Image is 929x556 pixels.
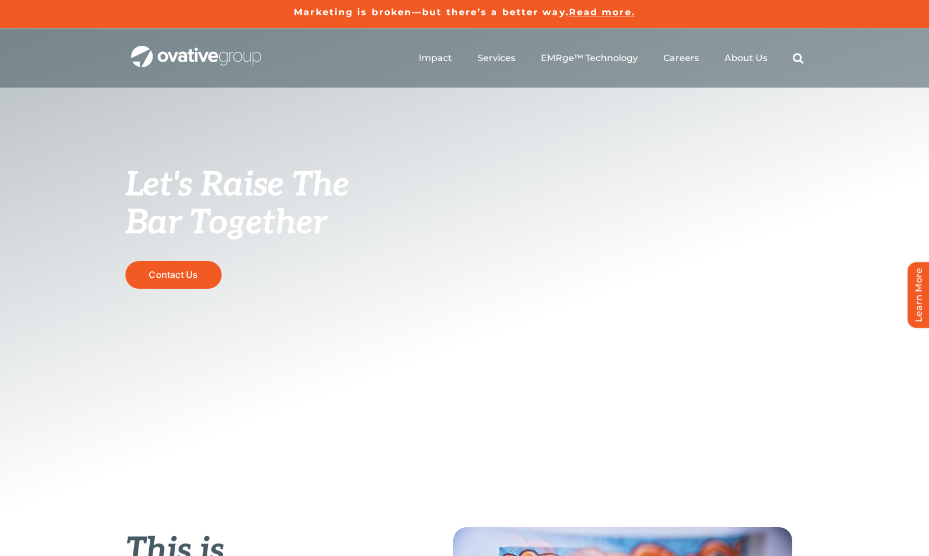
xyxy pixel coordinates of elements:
[125,203,327,244] span: Bar Together
[477,53,515,64] a: Services
[569,7,635,18] a: Read more.
[125,261,222,289] a: Contact Us
[541,53,638,64] a: EMRge™ Technology
[663,53,699,64] a: Careers
[724,53,767,64] a: About Us
[793,53,804,64] a: Search
[294,7,569,18] a: Marketing is broken—but there’s a better way.
[149,270,198,280] span: Contact Us
[419,40,804,76] nav: Menu
[131,45,261,55] a: OG_Full_horizontal_WHT
[125,165,350,206] span: Let's Raise The
[419,53,452,64] a: Impact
